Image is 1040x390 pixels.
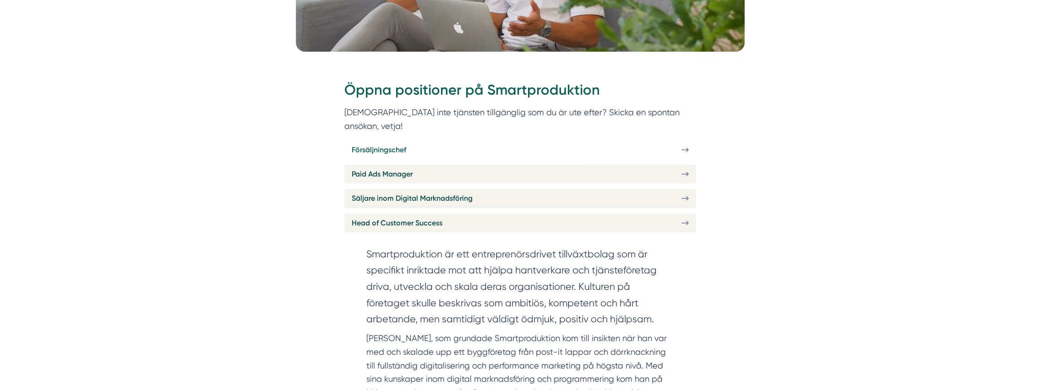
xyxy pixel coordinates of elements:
[344,189,696,208] a: Säljare inom Digital Marknadsföring
[352,217,442,229] span: Head of Customer Success
[344,165,696,183] a: Paid Ads Manager
[352,144,406,155] span: Försäljningschef
[344,140,696,159] a: Försäljningschef
[344,80,696,106] h2: Öppna positioner på Smartproduktion
[352,168,413,180] span: Paid Ads Manager
[344,214,696,232] a: Head of Customer Success
[352,192,473,204] span: Säljare inom Digital Marknadsföring
[366,246,674,332] section: Smartproduktion är ett entreprenörsdrivet tillväxtbolag som är specifikt inriktade mot att hjälpa...
[344,106,696,133] p: [DEMOGRAPHIC_DATA] inte tjänsten tillgänglig som du är ute efter? Skicka en spontan ansökan, vetja!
